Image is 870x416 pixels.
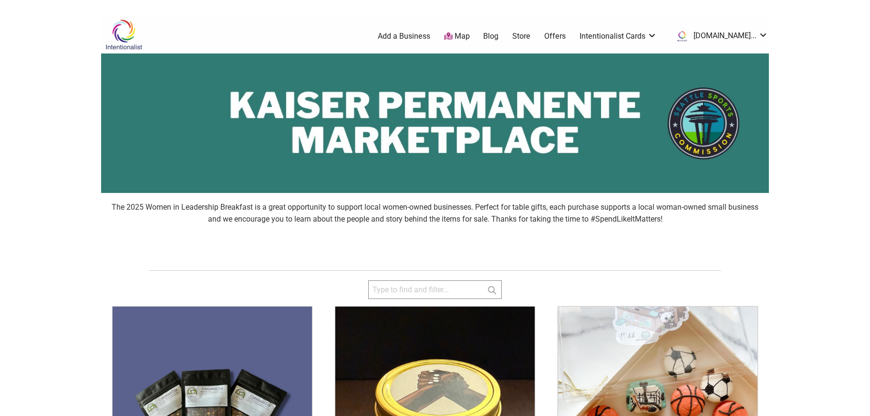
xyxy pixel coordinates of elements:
[544,31,566,42] a: Offers
[101,53,769,193] img: sponsor logo
[671,28,768,45] a: [DOMAIN_NAME]...
[512,31,530,42] a: Store
[101,19,146,50] img: Intentionalist
[671,28,768,45] li: ist.com...
[483,31,498,42] a: Blog
[378,31,430,42] a: Add a Business
[580,31,657,42] a: Intentionalist Cards
[109,201,761,225] p: The 2025 Women in Leadership Breakfast is a great opportunity to support local women-owned busine...
[444,31,470,42] a: Map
